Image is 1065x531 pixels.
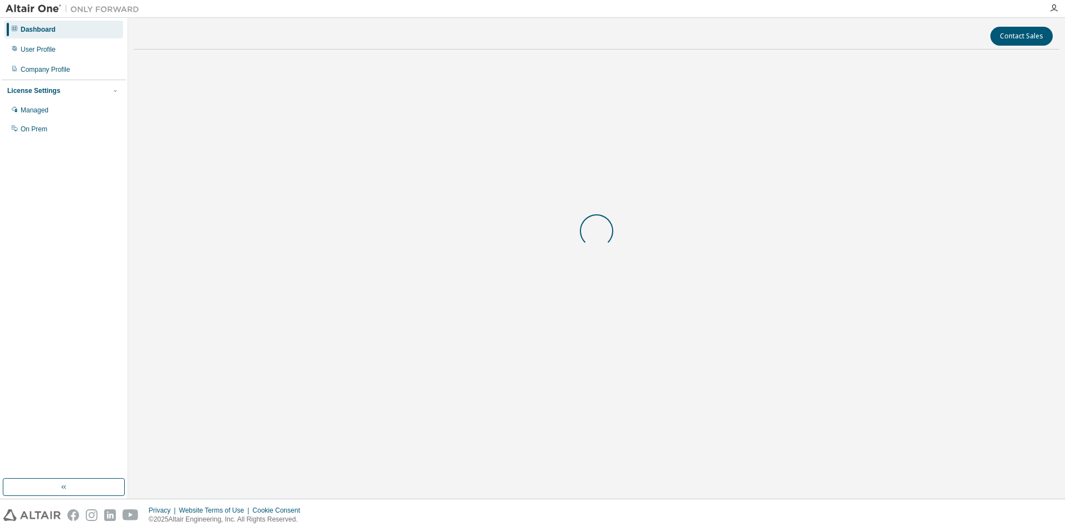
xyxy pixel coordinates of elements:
img: altair_logo.svg [3,509,61,521]
img: facebook.svg [67,509,79,521]
button: Contact Sales [990,27,1053,46]
div: Company Profile [21,65,70,74]
img: linkedin.svg [104,509,116,521]
img: Altair One [6,3,145,14]
img: youtube.svg [123,509,139,521]
div: License Settings [7,86,60,95]
p: © 2025 Altair Engineering, Inc. All Rights Reserved. [149,515,307,524]
div: User Profile [21,45,56,54]
div: Cookie Consent [252,506,306,515]
div: Dashboard [21,25,56,34]
div: Managed [21,106,48,115]
div: On Prem [21,125,47,134]
div: Privacy [149,506,179,515]
img: instagram.svg [86,509,97,521]
div: Website Terms of Use [179,506,252,515]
